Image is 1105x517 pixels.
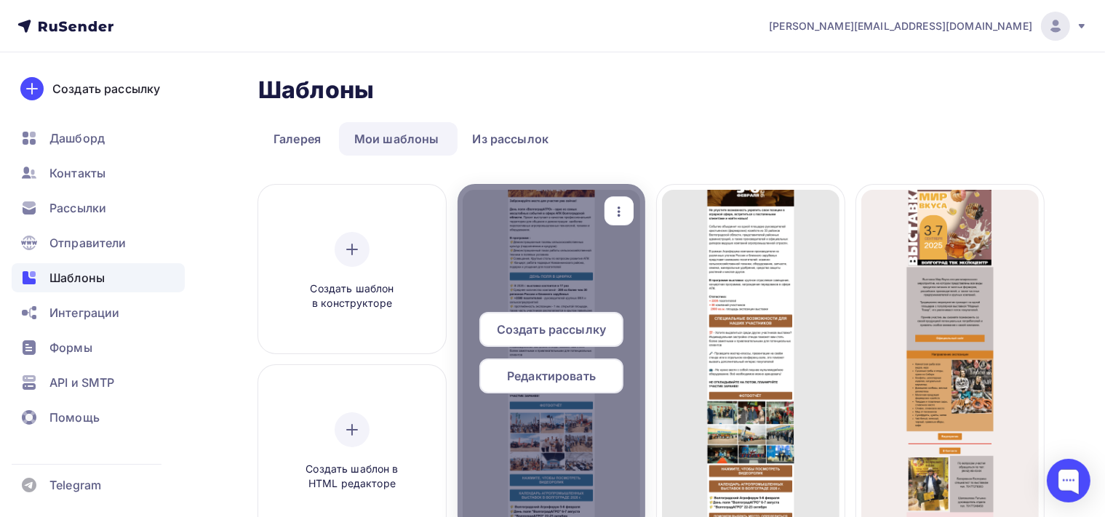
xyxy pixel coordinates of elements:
[258,76,374,105] h2: Шаблоны
[49,129,105,147] span: Дашборд
[49,199,106,217] span: Рассылки
[49,374,114,391] span: API и SMTP
[49,269,105,286] span: Шаблоны
[49,234,127,252] span: Отправители
[49,476,101,494] span: Telegram
[458,122,565,156] a: Из рассылок
[283,281,421,311] span: Создать шаблон в конструкторе
[258,122,336,156] a: Галерея
[283,462,421,492] span: Создать шаблон в HTML редакторе
[52,80,160,97] div: Создать рассылку
[507,367,596,385] span: Редактировать
[497,321,606,338] span: Создать рассылку
[12,193,185,223] a: Рассылки
[339,122,455,156] a: Мои шаблоны
[49,304,119,321] span: Интеграции
[49,339,92,356] span: Формы
[12,333,185,362] a: Формы
[49,164,105,182] span: Контакты
[49,409,100,426] span: Помощь
[769,12,1088,41] a: [PERSON_NAME][EMAIL_ADDRESS][DOMAIN_NAME]
[12,228,185,257] a: Отправители
[12,263,185,292] a: Шаблоны
[12,159,185,188] a: Контакты
[769,19,1032,33] span: [PERSON_NAME][EMAIL_ADDRESS][DOMAIN_NAME]
[12,124,185,153] a: Дашборд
